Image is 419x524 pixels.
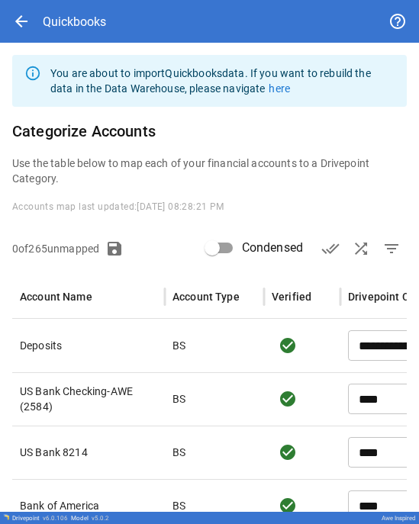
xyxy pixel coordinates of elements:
p: US Bank Checking-AWE (2584) [20,384,157,414]
span: Condensed [242,239,303,257]
p: Use the table below to map each of your financial accounts to a Drivepoint Category. [12,156,407,186]
div: You are about to import Quickbooks data. If you want to rebuild the data in the Data Warehouse, p... [50,59,395,102]
p: BS [172,391,185,407]
span: Accounts map last updated: [DATE] 08:28:21 PM [12,201,224,212]
div: Verified [272,291,311,303]
button: AI Auto-Map Accounts [346,233,376,264]
div: Model [71,515,109,522]
p: Deposits [20,338,157,353]
p: 0 of 265 unmapped [12,241,99,256]
p: BS [172,498,185,513]
span: filter_list [382,239,401,258]
span: done_all [321,239,340,258]
div: Account Type [172,291,240,303]
div: Awe Inspired [382,515,416,522]
span: arrow_back [12,12,31,31]
div: Quickbooks [43,14,106,29]
span: shuffle [352,239,370,258]
a: here [269,82,290,95]
img: Drivepoint [3,514,9,520]
span: v 6.0.106 [43,515,68,522]
button: Show Unmapped Accounts Only [376,233,407,264]
p: Bank of America [20,498,157,513]
p: BS [172,338,185,353]
span: v 5.0.2 [92,515,109,522]
p: BS [172,445,185,460]
div: Account Name [20,291,92,303]
p: US Bank 8214 [20,445,157,460]
button: Verify Accounts [315,233,346,264]
h6: Categorize Accounts [12,119,407,143]
div: Drivepoint [12,515,68,522]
